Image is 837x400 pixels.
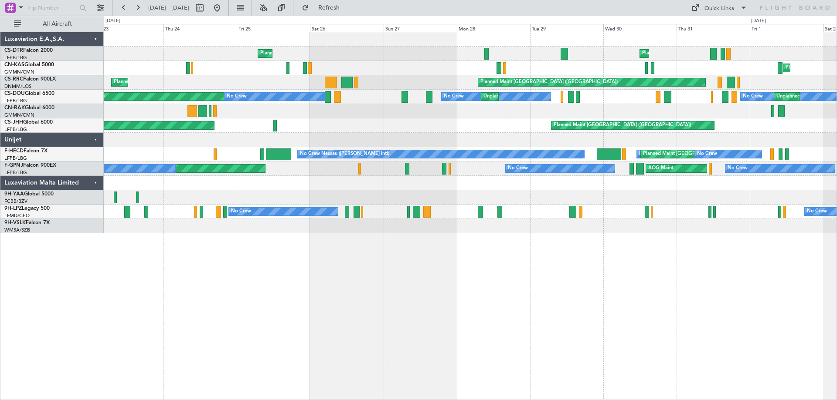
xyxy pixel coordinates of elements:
a: LFPB/LBG [4,155,27,161]
a: LFPB/LBG [4,97,27,104]
a: CS-RRCFalcon 900LX [4,77,56,82]
span: CS-RRC [4,77,23,82]
button: Quick Links [687,1,752,15]
a: FCBB/BZV [4,198,27,205]
div: Planned Maint [GEOGRAPHIC_DATA] ([GEOGRAPHIC_DATA]) [114,76,251,89]
div: No Crew Nassau ([PERSON_NAME] Intl) [300,148,389,161]
div: No Crew [444,90,464,103]
div: No Crew [639,148,659,161]
a: WMSA/SZB [4,227,30,233]
a: CS-DTRFalcon 2000 [4,48,53,53]
div: Mon 28 [457,24,530,32]
a: LFPB/LBG [4,169,27,176]
div: Sun 27 [384,24,457,32]
span: All Aircraft [23,21,92,27]
div: Wed 30 [603,24,677,32]
a: DNMM/LOS [4,83,31,90]
div: No Crew [807,205,827,218]
div: Thu 31 [677,24,750,32]
a: CS-JHHGlobal 6000 [4,120,53,125]
a: CN-RAKGlobal 6000 [4,105,54,111]
a: GMMN/CMN [4,112,34,118]
a: F-HECDFalcon 7X [4,148,48,154]
a: 9H-LPZLegacy 500 [4,206,50,211]
a: F-GPNJFalcon 900EX [4,163,56,168]
div: No Crew [227,90,247,103]
div: Fri 25 [237,24,310,32]
span: 9H-VSLK [4,220,26,225]
a: 9H-YAAGlobal 5000 [4,192,54,197]
div: Fri 1 [750,24,823,32]
span: Refresh [311,5,347,11]
div: [DATE] [751,17,766,25]
button: All Aircraft [10,17,95,31]
span: CN-KAS [4,62,24,67]
div: No Crew [728,162,748,175]
input: Trip Number [27,1,77,14]
span: 9H-YAA [4,192,24,197]
a: CS-DOUGlobal 6500 [4,91,54,96]
div: Planned Maint Nice ([GEOGRAPHIC_DATA]) [642,47,739,60]
div: Thu 24 [163,24,237,32]
div: Unplanned Maint [GEOGRAPHIC_DATA] ([GEOGRAPHIC_DATA]) [483,90,627,103]
div: [DATE] [105,17,120,25]
div: Planned Maint [GEOGRAPHIC_DATA] ([GEOGRAPHIC_DATA]) [643,148,780,161]
div: Planned Maint [GEOGRAPHIC_DATA] ([GEOGRAPHIC_DATA]) [554,119,691,132]
span: CS-DTR [4,48,23,53]
div: Quick Links [704,4,734,13]
span: CS-JHH [4,120,23,125]
div: Sat 26 [310,24,383,32]
span: [DATE] - [DATE] [148,4,189,12]
a: CN-KASGlobal 5000 [4,62,54,67]
div: No Crew [743,90,763,103]
div: No Crew [697,148,717,161]
div: No Crew [231,205,251,218]
a: LFPB/LBG [4,54,27,61]
a: LFMD/CEQ [4,212,30,219]
div: Planned Maint [PERSON_NAME] ([GEOGRAPHIC_DATA]) [260,47,387,60]
div: Tue 29 [530,24,603,32]
div: Planned Maint [GEOGRAPHIC_DATA] ([GEOGRAPHIC_DATA]) [480,76,618,89]
div: Wed 23 [90,24,163,32]
span: 9H-LPZ [4,206,22,211]
a: GMMN/CMN [4,69,34,75]
div: AOG Maint [648,162,674,175]
button: Refresh [298,1,350,15]
span: F-GPNJ [4,163,23,168]
a: LFPB/LBG [4,126,27,133]
span: F-HECD [4,148,24,154]
span: CN-RAK [4,105,25,111]
span: CS-DOU [4,91,25,96]
a: 9H-VSLKFalcon 7X [4,220,50,225]
div: No Crew [508,162,528,175]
